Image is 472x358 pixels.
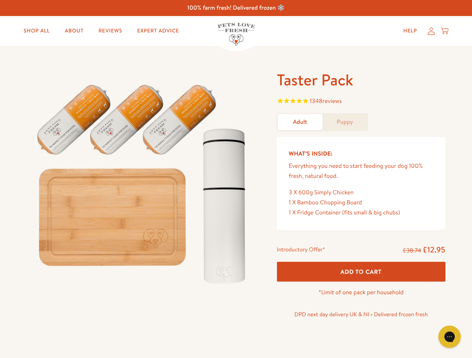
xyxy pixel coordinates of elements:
[27,70,259,292] img: Taster Pack - Adult
[310,97,342,105] span: 1348 reviews
[277,70,445,90] h1: Taster Pack
[403,246,421,255] s: £38.74
[59,23,89,38] a: About
[277,262,445,282] button: Add To Cart
[277,96,445,107] span: Rated 4.8 out of 5 stars 1348 reviews
[340,268,382,276] span: Add To Cart
[435,323,465,351] iframe: Gorgias live chat messenger
[277,310,445,319] p: DPD next day delivery UK & NI • Delivered frozen fresh
[277,245,325,256] div: Introductory Offer*
[289,188,434,198] div: 3 X 600g Simply Chicken
[289,161,434,181] p: Everything you need to start feeding your dog 100% fresh, natural food.
[397,23,423,38] a: Help
[18,23,56,38] a: Shop All
[278,114,323,130] a: Adult
[131,23,185,38] a: Expert Advice
[218,23,255,45] img: Pets Love Fresh
[323,114,367,130] a: Puppy
[423,244,445,255] span: £12.95
[289,149,434,158] h5: What’s Inside:
[289,208,434,218] div: 1 X Fridge Container (fits small & big chubs)
[323,97,342,105] span: reviews
[277,288,445,298] p: *Limit of one pack per household
[289,198,362,207] span: 1 X Bamboo Chopping Board
[92,23,128,38] a: Reviews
